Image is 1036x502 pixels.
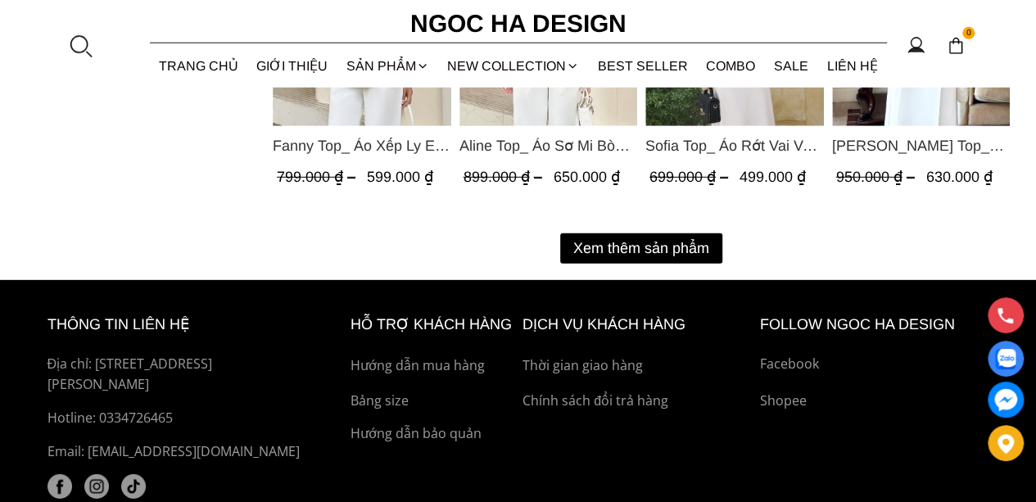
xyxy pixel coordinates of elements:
[523,391,752,412] a: Chính sách đổi trả hàng
[48,474,72,499] a: facebook (1)
[697,44,765,88] a: Combo
[121,474,146,499] a: tiktok
[351,355,514,377] a: Hướng dẫn mua hàng
[817,44,887,88] a: LIÊN HỆ
[277,169,360,185] span: 799.000 ₫
[645,134,824,157] span: Sofia Top_ Áo Rớt Vai Vạt Rủ Màu Đỏ A428
[962,27,975,40] span: 0
[351,423,514,445] a: Hướng dẫn bảo quản
[523,355,752,377] a: Thời gian giao hàng
[760,313,989,337] h6: Follow ngoc ha Design
[740,169,806,185] span: 499.000 ₫
[463,169,545,185] span: 899.000 ₫
[367,169,433,185] span: 599.000 ₫
[396,4,641,43] a: Ngoc Ha Design
[351,313,514,337] h6: hỗ trợ khách hàng
[351,391,514,412] a: Bảng size
[459,134,637,157] a: Link to Aline Top_ Áo Sơ Mi Bò Lụa Rớt Vai A1070
[589,44,698,88] a: BEST SELLER
[273,134,451,157] span: Fanny Top_ Áo Xếp Ly Eo Sát Nách Màu Bee A1068
[48,354,313,396] p: Địa chỉ: [STREET_ADDRESS][PERSON_NAME]
[645,134,824,157] a: Link to Sofia Top_ Áo Rớt Vai Vạt Rủ Màu Đỏ A428
[988,341,1024,377] a: Display image
[760,391,989,412] a: Shopee
[765,44,818,88] a: SALE
[459,134,637,157] span: Aline Top_ Áo Sơ Mi Bò Lụa Rớt Vai A1070
[553,169,619,185] span: 650.000 ₫
[523,313,752,337] h6: Dịch vụ khách hàng
[760,354,989,375] a: Facebook
[831,134,1010,157] span: [PERSON_NAME] Top_ Áo Peplum Mix Cổ trắng Màu Đỏ A1054
[337,44,439,88] div: SẢN PHẨM
[273,134,451,157] a: Link to Fanny Top_ Áo Xếp Ly Eo Sát Nách Màu Bee A1068
[835,169,918,185] span: 950.000 ₫
[831,134,1010,157] a: Link to Sara Top_ Áo Peplum Mix Cổ trắng Màu Đỏ A1054
[649,169,732,185] span: 699.000 ₫
[48,441,313,463] p: Email: [EMAIL_ADDRESS][DOMAIN_NAME]
[438,44,589,88] a: NEW COLLECTION
[150,44,248,88] a: TRANG CHỦ
[48,313,313,337] h6: thông tin liên hệ
[947,37,965,55] img: img-CART-ICON-ksit0nf1
[48,408,313,429] a: Hotline: 0334726465
[925,169,992,185] span: 630.000 ₫
[247,44,337,88] a: GIỚI THIỆU
[84,474,109,499] img: instagram
[995,349,1016,369] img: Display image
[560,233,722,264] button: Xem thêm sản phẩm
[988,382,1024,418] a: messenger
